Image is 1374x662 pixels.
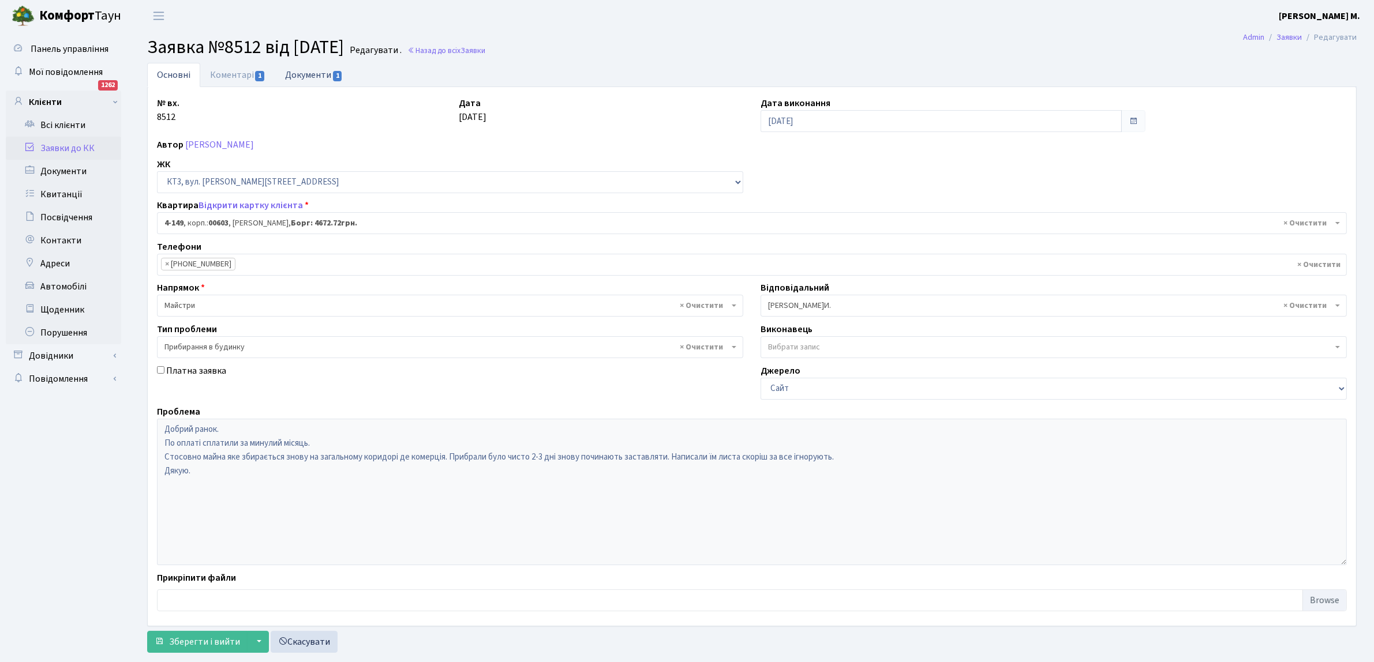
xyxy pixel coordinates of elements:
[680,341,723,353] span: Видалити всі елементи
[157,336,743,358] span: Прибирання в будинку
[164,217,1332,229] span: <b>4-149</b>, корп.: <b>00603</b>, Денисюк Ігор Борисович, <b>Борг: 4672.72грн.</b>
[6,114,121,137] a: Всі клієнти
[6,37,121,61] a: Панель управління
[157,198,309,212] label: Квартира
[6,61,121,84] a: Мої повідомлення1262
[761,322,813,336] label: Виконавець
[208,217,229,229] b: 00603
[6,160,121,183] a: Документи
[185,138,254,151] a: [PERSON_NAME]
[148,96,450,132] div: 8512
[680,300,723,311] span: Видалити всі елементи
[6,91,121,114] a: Клієнти
[1297,259,1341,270] span: Видалити всі елементи
[164,341,729,353] span: Прибирання в будинку
[1283,217,1327,229] span: Видалити всі елементи
[6,206,121,229] a: Посвідчення
[200,63,275,87] a: Коментарі
[347,45,402,56] small: Редагувати .
[6,298,121,321] a: Щоденник
[169,635,240,648] span: Зберегти і вийти
[157,240,201,254] label: Телефони
[333,71,342,81] span: 1
[157,405,200,419] label: Проблема
[157,295,743,317] span: Майстри
[761,295,1347,317] span: Шурубалко В.И.
[1279,9,1360,23] a: [PERSON_NAME] М.
[6,367,121,390] a: Повідомлення
[275,63,353,86] a: Документи
[147,34,344,61] span: Заявка №8512 від [DATE]
[164,217,184,229] b: 4-149
[29,66,103,78] span: Мої повідомлення
[31,43,108,55] span: Панель управління
[6,344,121,367] a: Довідники
[761,96,830,110] label: Дата виконання
[6,252,121,275] a: Адреси
[1283,300,1327,311] span: Видалити всі елементи
[147,63,200,87] a: Основні
[161,258,235,270] li: +380978268982
[98,80,118,91] div: 1262
[768,341,820,353] span: Вибрати запис
[1243,31,1264,43] a: Admin
[157,281,205,295] label: Напрямок
[144,6,173,25] button: Переключити навігацію
[6,229,121,252] a: Контакти
[157,96,179,110] label: № вх.
[12,5,35,28] img: logo.png
[768,300,1332,311] span: Шурубалко В.И.
[39,6,121,26] span: Таун
[291,217,357,229] b: Борг: 4672.72грн.
[271,631,338,653] a: Скасувати
[164,300,729,311] span: Майстри
[6,137,121,160] a: Заявки до КК
[761,281,829,295] label: Відповідальний
[1226,25,1374,50] nav: breadcrumb
[761,364,800,378] label: Джерело
[165,258,169,270] span: ×
[461,45,485,56] span: Заявки
[255,71,264,81] span: 1
[157,212,1347,234] span: <b>4-149</b>, корп.: <b>00603</b>, Денисюк Ігор Борисович, <b>Борг: 4672.72грн.</b>
[6,321,121,344] a: Порушення
[157,419,1347,565] textarea: Добрий ранок. По оплаті сплатили за минулий місяць. Стосовно майна яке збирається знову на загаль...
[157,157,170,171] label: ЖК
[6,275,121,298] a: Автомобілі
[459,96,481,110] label: Дата
[166,364,226,378] label: Платна заявка
[39,6,95,25] b: Комфорт
[407,45,485,56] a: Назад до всіхЗаявки
[147,631,248,653] button: Зберегти і вийти
[1279,10,1360,22] b: [PERSON_NAME] М.
[199,199,303,212] a: Відкрити картку клієнта
[450,96,752,132] div: [DATE]
[1276,31,1302,43] a: Заявки
[6,183,121,206] a: Квитанції
[157,138,184,152] label: Автор
[1302,31,1357,44] li: Редагувати
[157,322,217,336] label: Тип проблеми
[157,571,236,585] label: Прикріпити файли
